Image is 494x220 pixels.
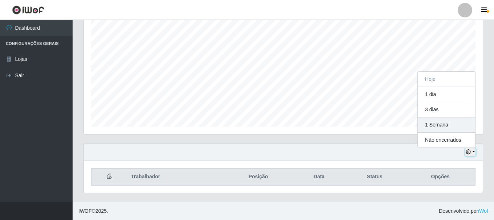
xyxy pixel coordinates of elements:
span: IWOF [78,208,92,214]
button: 1 Semana [418,117,475,133]
img: CoreUI Logo [12,5,44,14]
button: Hoje [418,72,475,87]
span: Desenvolvido por [439,207,488,215]
th: Trabalhador [127,169,222,186]
a: iWof [478,208,488,214]
th: Data [294,169,344,186]
button: 3 dias [418,102,475,117]
span: © 2025 . [78,207,108,215]
button: 1 dia [418,87,475,102]
th: Opções [405,169,475,186]
th: Status [344,169,405,186]
th: Posição [222,169,294,186]
button: Não encerrados [418,133,475,148]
